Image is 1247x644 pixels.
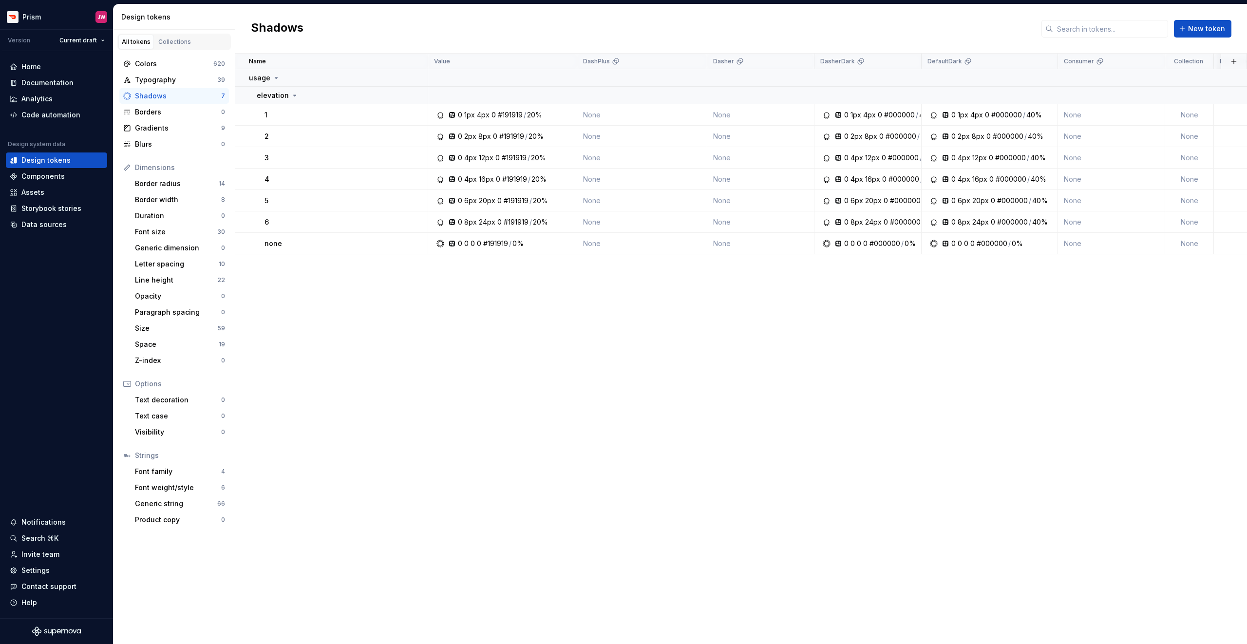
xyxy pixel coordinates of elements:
[1027,153,1029,163] div: /
[916,110,918,120] div: /
[879,132,884,141] div: 0
[972,217,989,227] div: 24px
[991,217,995,227] div: 0
[991,110,1022,120] div: #000000
[1188,24,1225,34] span: New token
[479,217,495,227] div: 24px
[533,217,548,227] div: 20%
[131,304,229,320] a: Paragraph spacing0
[135,291,221,301] div: Opacity
[135,467,221,476] div: Font family
[135,59,213,69] div: Colors
[221,412,225,420] div: 0
[531,153,546,163] div: 20%
[1023,110,1025,120] div: /
[991,196,995,206] div: 0
[496,174,500,184] div: 0
[972,153,987,163] div: 12px
[6,107,107,123] a: Code automation
[6,91,107,107] a: Analytics
[21,582,76,591] div: Contact support
[135,395,221,405] div: Text decoration
[920,174,923,184] div: /
[21,566,50,575] div: Settings
[21,94,53,104] div: Analytics
[221,428,225,436] div: 0
[221,140,225,148] div: 0
[119,72,229,88] a: Typography39
[529,196,532,206] div: /
[1165,233,1214,254] td: None
[882,153,886,163] div: 0
[844,110,849,120] div: 0
[131,256,229,272] a: Letter spacing10
[434,57,450,65] p: Value
[707,104,814,126] td: None
[131,337,229,352] a: Space19
[21,220,67,229] div: Data sources
[131,512,229,528] a: Product copy0
[477,110,490,120] div: 4px
[901,239,904,248] div: /
[464,217,477,227] div: 8px
[1058,211,1165,233] td: None
[221,357,225,364] div: 0
[458,153,462,163] div: 0
[970,110,983,120] div: 4px
[850,132,863,141] div: 2px
[989,153,993,163] div: 0
[8,37,30,44] div: Version
[121,12,231,22] div: Design tokens
[221,396,225,404] div: 0
[135,123,221,133] div: Gradients
[958,153,970,163] div: 4px
[7,11,19,23] img: bd52d190-91a7-4889-9e90-eccda45865b1.png
[135,259,219,269] div: Letter spacing
[131,208,229,224] a: Duration0
[1030,153,1046,163] div: 40%
[219,341,225,348] div: 19
[502,153,527,163] div: #191919
[1058,233,1165,254] td: None
[131,480,229,495] a: Font weight/style6
[21,171,65,181] div: Components
[888,153,919,163] div: #000000
[888,174,919,184] div: #000000
[131,240,229,256] a: Generic dimension0
[857,239,861,248] div: 0
[217,228,225,236] div: 30
[249,73,270,83] p: usage
[6,169,107,184] a: Components
[131,424,229,440] a: Visibility0
[1058,126,1165,147] td: None
[135,163,225,172] div: Dimensions
[464,174,477,184] div: 4px
[577,126,707,147] td: None
[884,196,888,206] div: 0
[6,201,107,216] a: Storybook stories
[577,104,707,126] td: None
[2,6,111,27] button: PrismJW
[528,174,530,184] div: /
[865,217,882,227] div: 24px
[504,196,529,206] div: #191919
[524,110,526,120] div: /
[217,500,225,508] div: 66
[131,408,229,424] a: Text case0
[958,110,968,120] div: 1px
[6,59,107,75] a: Home
[1032,196,1048,206] div: 40%
[32,626,81,636] a: Supernova Logo
[131,392,229,408] a: Text decoration0
[221,484,225,492] div: 6
[951,132,956,141] div: 0
[6,530,107,546] button: Search ⌘K
[1165,211,1214,233] td: None
[21,62,41,72] div: Home
[707,126,814,147] td: None
[135,340,219,349] div: Space
[884,110,915,120] div: #000000
[529,217,532,227] div: /
[135,107,221,117] div: Borders
[131,192,229,208] a: Border width8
